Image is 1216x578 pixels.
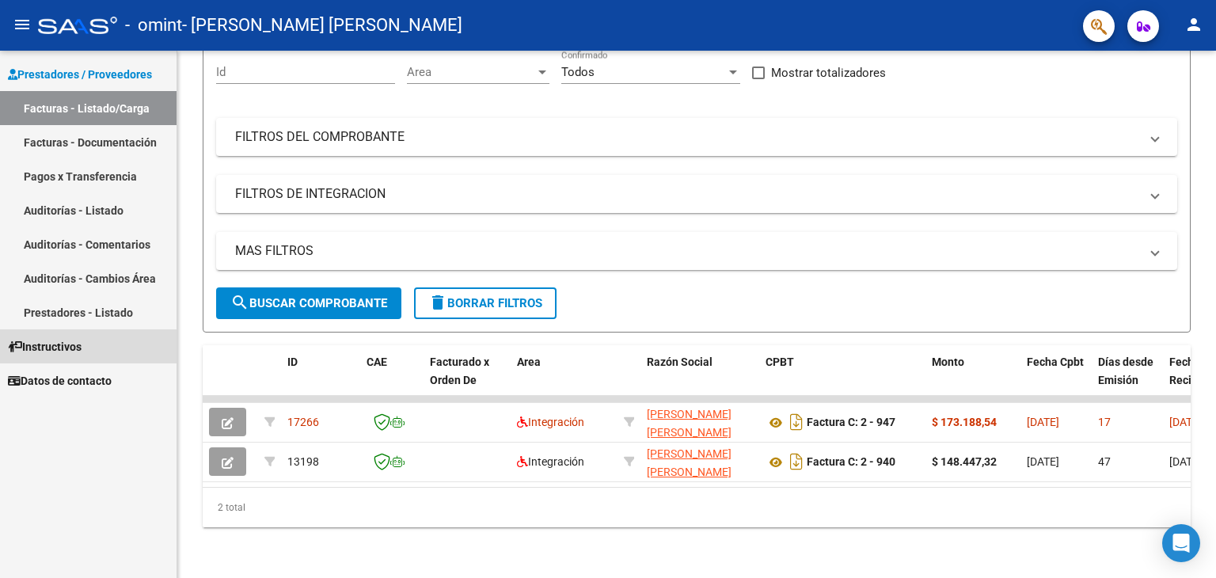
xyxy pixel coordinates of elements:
[125,8,182,43] span: - omint
[1169,416,1202,428] span: [DATE]
[807,416,895,429] strong: Factura C: 2 - 947
[1169,356,1214,386] span: Fecha Recibido
[430,356,489,386] span: Facturado x Orden De
[428,296,542,310] span: Borrar Filtros
[216,232,1177,270] mat-expansion-panel-header: MAS FILTROS
[647,447,731,478] span: [PERSON_NAME] [PERSON_NAME]
[216,175,1177,213] mat-expansion-panel-header: FILTROS DE INTEGRACION
[786,409,807,435] i: Descargar documento
[287,356,298,368] span: ID
[925,345,1020,415] datatable-header-cell: Monto
[216,287,401,319] button: Buscar Comprobante
[1092,345,1163,415] datatable-header-cell: Días desde Emisión
[8,372,112,390] span: Datos de contacto
[771,63,886,82] span: Mostrar totalizadores
[1169,455,1202,468] span: [DATE]
[360,345,424,415] datatable-header-cell: CAE
[1098,356,1153,386] span: Días desde Emisión
[367,356,387,368] span: CAE
[932,416,997,428] strong: $ 173.188,54
[230,293,249,312] mat-icon: search
[230,296,387,310] span: Buscar Comprobante
[1098,416,1111,428] span: 17
[517,356,541,368] span: Area
[407,65,535,79] span: Area
[932,356,964,368] span: Monto
[8,338,82,356] span: Instructivos
[1184,15,1203,34] mat-icon: person
[287,416,319,428] span: 17266
[766,356,794,368] span: CPBT
[517,416,584,428] span: Integración
[511,345,617,415] datatable-header-cell: Area
[1027,416,1059,428] span: [DATE]
[203,488,1191,527] div: 2 total
[517,455,584,468] span: Integración
[1027,455,1059,468] span: [DATE]
[786,449,807,474] i: Descargar documento
[1098,455,1111,468] span: 47
[281,345,360,415] datatable-header-cell: ID
[647,356,712,368] span: Razón Social
[932,455,997,468] strong: $ 148.447,32
[647,405,753,439] div: 27257017996
[13,15,32,34] mat-icon: menu
[8,66,152,83] span: Prestadores / Proveedores
[647,408,731,439] span: [PERSON_NAME] [PERSON_NAME]
[216,118,1177,156] mat-expansion-panel-header: FILTROS DEL COMPROBANTE
[561,65,595,79] span: Todos
[428,293,447,312] mat-icon: delete
[640,345,759,415] datatable-header-cell: Razón Social
[235,128,1139,146] mat-panel-title: FILTROS DEL COMPROBANTE
[287,455,319,468] span: 13198
[807,456,895,469] strong: Factura C: 2 - 940
[759,345,925,415] datatable-header-cell: CPBT
[235,242,1139,260] mat-panel-title: MAS FILTROS
[182,8,462,43] span: - [PERSON_NAME] [PERSON_NAME]
[1020,345,1092,415] datatable-header-cell: Fecha Cpbt
[414,287,557,319] button: Borrar Filtros
[424,345,511,415] datatable-header-cell: Facturado x Orden De
[1162,524,1200,562] div: Open Intercom Messenger
[1027,356,1084,368] span: Fecha Cpbt
[647,445,753,478] div: 27257017996
[235,185,1139,203] mat-panel-title: FILTROS DE INTEGRACION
